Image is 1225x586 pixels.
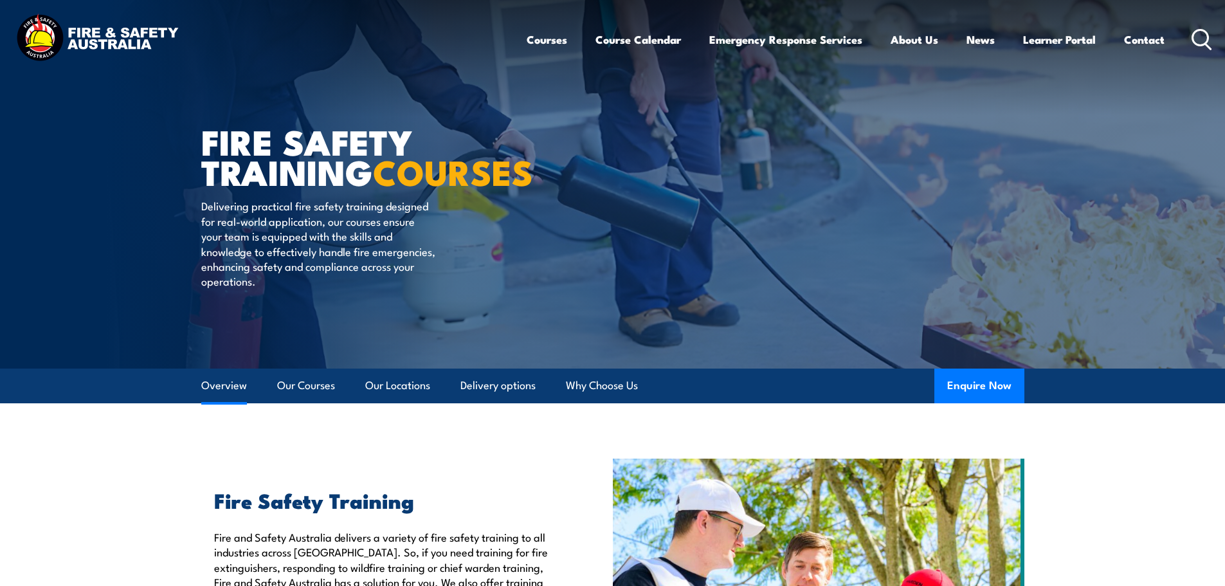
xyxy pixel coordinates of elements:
[891,23,938,57] a: About Us
[201,126,519,186] h1: FIRE SAFETY TRAINING
[566,369,638,403] a: Why Choose Us
[214,491,554,509] h2: Fire Safety Training
[373,144,533,197] strong: COURSES
[966,23,995,57] a: News
[201,198,436,288] p: Delivering practical fire safety training designed for real-world application, our courses ensure...
[365,369,430,403] a: Our Locations
[595,23,681,57] a: Course Calendar
[1124,23,1165,57] a: Contact
[277,369,335,403] a: Our Courses
[460,369,536,403] a: Delivery options
[934,369,1024,403] button: Enquire Now
[709,23,862,57] a: Emergency Response Services
[1023,23,1096,57] a: Learner Portal
[201,369,247,403] a: Overview
[527,23,567,57] a: Courses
